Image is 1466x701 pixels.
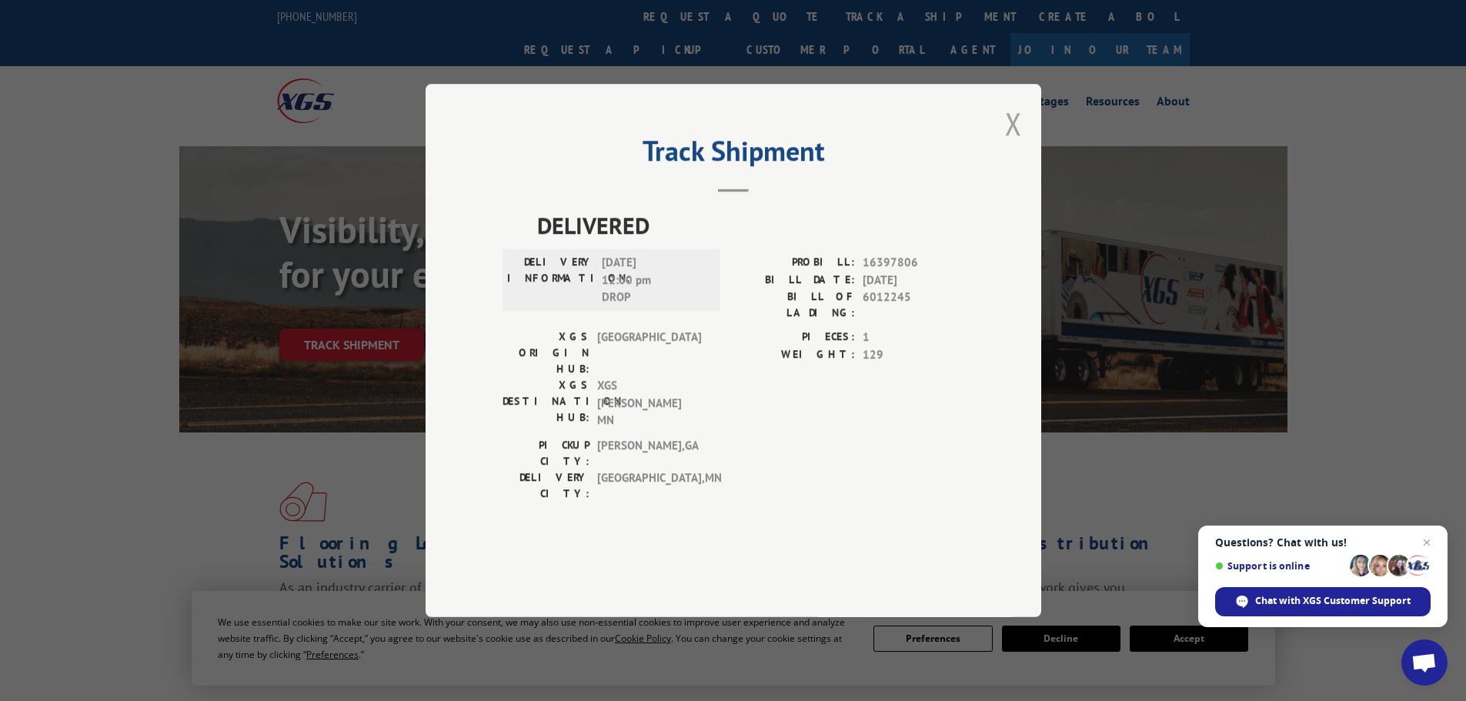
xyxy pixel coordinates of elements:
[1418,533,1436,552] span: Close chat
[503,140,964,169] h2: Track Shipment
[1215,536,1431,549] span: Questions? Chat with us!
[507,254,594,306] label: DELIVERY INFORMATION:
[503,437,589,469] label: PICKUP CITY:
[537,208,964,242] span: DELIVERED
[863,329,964,346] span: 1
[1005,103,1022,144] button: Close modal
[1255,594,1411,608] span: Chat with XGS Customer Support
[597,469,701,502] span: [GEOGRAPHIC_DATA] , MN
[503,377,589,429] label: XGS DESTINATION HUB:
[1401,639,1448,686] div: Open chat
[602,254,706,306] span: [DATE] 12:00 pm DROP
[863,346,964,364] span: 129
[503,469,589,502] label: DELIVERY CITY:
[503,329,589,377] label: XGS ORIGIN HUB:
[733,272,855,289] label: BILL DATE:
[597,329,701,377] span: [GEOGRAPHIC_DATA]
[863,254,964,272] span: 16397806
[1215,560,1344,572] span: Support is online
[863,289,964,321] span: 6012245
[597,377,701,429] span: XGS [PERSON_NAME] MN
[733,346,855,364] label: WEIGHT:
[1215,587,1431,616] div: Chat with XGS Customer Support
[733,254,855,272] label: PROBILL:
[597,437,701,469] span: [PERSON_NAME] , GA
[863,272,964,289] span: [DATE]
[733,289,855,321] label: BILL OF LADING:
[733,329,855,346] label: PIECES:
